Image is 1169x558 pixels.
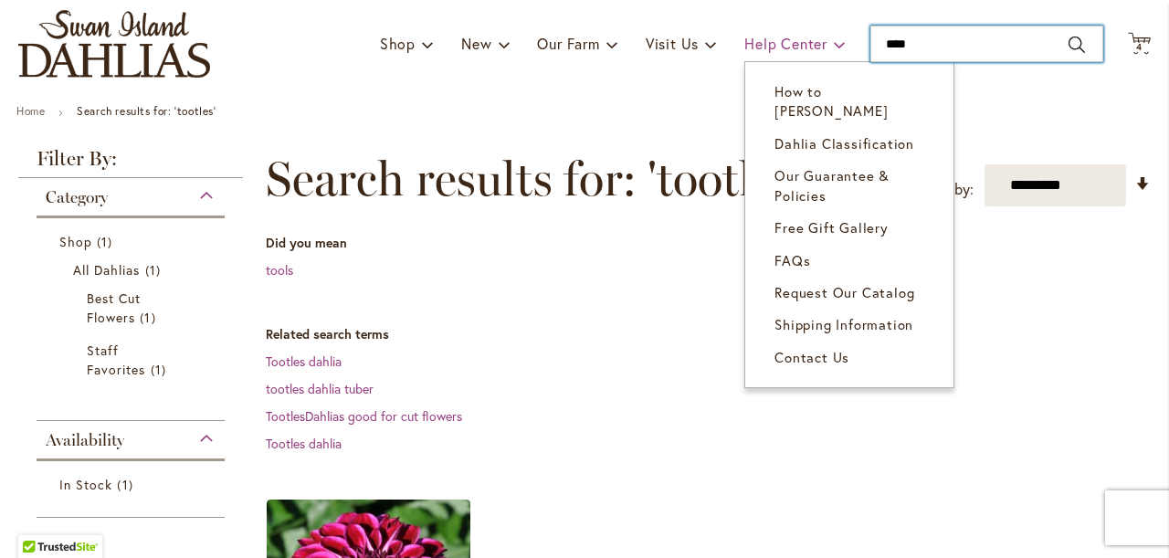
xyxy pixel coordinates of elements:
a: Staff Favorites [87,341,179,379]
span: Help Center [744,34,827,53]
span: Our Guarantee & Policies [774,166,890,204]
span: 1 [151,360,171,379]
span: Contact Us [774,348,849,366]
span: New [461,34,491,53]
span: Shop [59,233,92,250]
span: All Dahlias [73,261,141,279]
span: Visit Us [646,34,699,53]
span: Shipping Information [774,315,913,333]
a: In Stock 1 [59,475,206,494]
span: How to [PERSON_NAME] [774,82,888,120]
dt: Did you mean [266,234,1151,252]
span: Category [46,187,108,207]
span: 1 [145,260,165,279]
a: TootlesDahlias good for cut flowers [266,407,462,425]
span: FAQs [774,251,810,269]
a: Home [16,104,45,118]
a: Tootles dahlia [266,435,342,452]
span: Availability [46,430,124,450]
span: Request Our Catalog [774,283,914,301]
a: tootles dahlia tuber [266,380,374,397]
span: 1 [97,232,117,251]
span: 1 [117,475,137,494]
span: Search results for: 'tootles' [266,152,803,206]
span: 1 [140,308,160,327]
dt: Related search terms [266,325,1151,343]
span: Dahlia Classification [774,134,914,153]
strong: Filter By: [18,149,243,178]
strong: Search results for: 'tootles' [77,104,216,118]
a: All Dahlias [73,260,193,279]
span: Best Cut Flowers [87,290,141,326]
a: tools [266,261,293,279]
a: Shop [59,232,206,251]
iframe: Launch Accessibility Center [14,493,65,544]
span: Shop [380,34,416,53]
a: Best Cut Flowers [87,289,179,327]
span: 4 [1136,41,1143,53]
span: In Stock [59,476,112,493]
button: 4 [1128,32,1151,57]
span: Free Gift Gallery [774,218,889,237]
span: Staff Favorites [87,342,145,378]
a: store logo [18,10,210,78]
a: Tootles dahlia [266,353,342,370]
span: Our Farm [537,34,599,53]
